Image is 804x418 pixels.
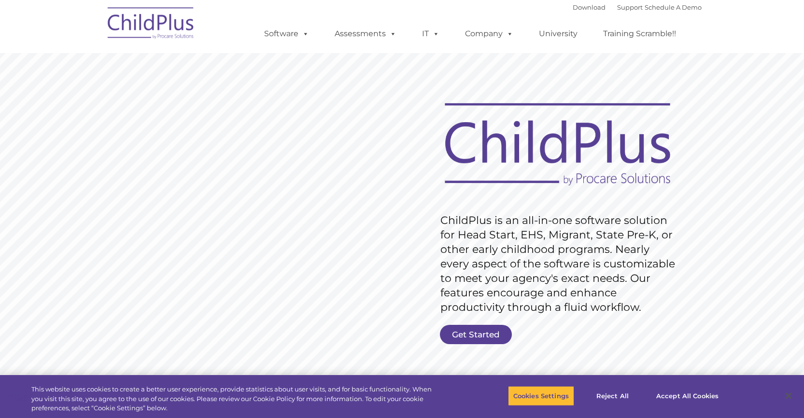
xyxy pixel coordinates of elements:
a: Assessments [325,24,406,43]
a: Schedule A Demo [645,3,702,11]
rs-layer: ChildPlus is an all-in-one software solution for Head Start, EHS, Migrant, State Pre-K, or other ... [440,213,680,315]
a: Download [573,3,606,11]
button: Reject All [582,386,643,406]
a: Training Scramble!! [593,24,686,43]
font: | [573,3,702,11]
a: Support [617,3,643,11]
a: Get Started [440,325,512,344]
a: IT [412,24,449,43]
button: Accept All Cookies [651,386,724,406]
div: This website uses cookies to create a better user experience, provide statistics about user visit... [31,385,442,413]
button: Cookies Settings [508,386,574,406]
a: Software [254,24,319,43]
img: ChildPlus by Procare Solutions [103,0,199,49]
a: Company [455,24,523,43]
button: Close [778,385,799,406]
a: University [529,24,587,43]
